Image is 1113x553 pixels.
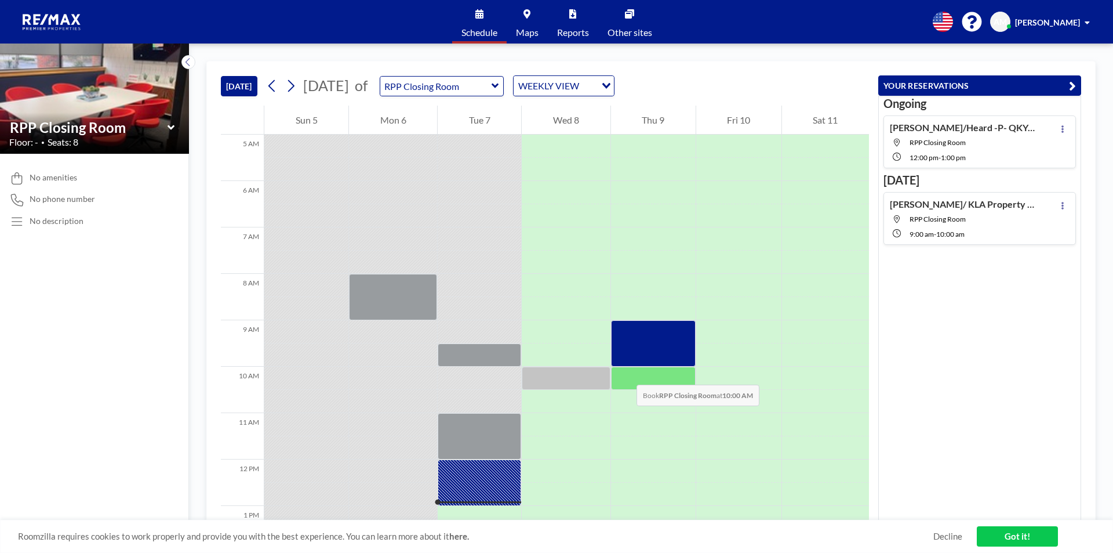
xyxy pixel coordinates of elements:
span: WEEKLY VIEW [516,78,581,93]
span: of [355,77,368,95]
span: No phone number [30,194,95,204]
b: RPP Closing Room [659,391,716,400]
span: No amenities [30,172,77,183]
span: Other sites [608,28,652,37]
div: 6 AM [221,181,264,227]
span: - [939,153,941,162]
h3: Ongoing [883,96,1076,111]
span: [DATE] [303,77,349,94]
h4: [PERSON_NAME]/Heard -P- QKY-33850 Envoy [890,122,1035,133]
a: here. [449,531,469,541]
div: 8 AM [221,274,264,320]
span: RPP Closing Room [910,215,966,223]
span: Seats: 8 [48,136,78,148]
div: Search for option [514,76,614,96]
span: [PERSON_NAME] [1015,17,1080,27]
div: 5 AM [221,135,264,181]
span: Book at [636,385,759,406]
div: 1 PM [221,506,264,552]
input: RPP Closing Room [10,119,168,136]
span: 1:00 PM [941,153,966,162]
div: Thu 9 [611,106,696,135]
button: [DATE] [221,76,257,96]
span: Floor: - [9,136,38,148]
div: Sat 11 [782,106,869,135]
h4: [PERSON_NAME]/ KLA Property Invest.- P- Northpointe- QRP-33141 [890,198,1035,210]
div: Mon 6 [349,106,437,135]
input: RPP Closing Room [380,77,492,96]
div: 12 PM [221,460,264,506]
a: Got it! [977,526,1058,547]
span: Maps [516,28,539,37]
div: 10 AM [221,367,264,413]
span: Schedule [461,28,497,37]
h3: [DATE] [883,173,1076,187]
span: AM [994,17,1007,27]
input: Search for option [583,78,595,93]
div: Sun 5 [264,106,348,135]
div: 7 AM [221,227,264,274]
div: 9 AM [221,320,264,367]
img: organization-logo [19,10,86,34]
b: 10:00 AM [722,391,753,400]
span: RPP Closing Room [910,138,966,147]
div: Tue 7 [438,106,521,135]
div: 11 AM [221,413,264,460]
span: 12:00 PM [910,153,939,162]
span: 10:00 AM [936,230,965,238]
div: No description [30,216,83,226]
div: Fri 10 [696,106,781,135]
button: YOUR RESERVATIONS [878,75,1081,96]
span: Reports [557,28,589,37]
span: • [41,139,45,146]
div: Wed 8 [522,106,610,135]
span: Roomzilla requires cookies to work properly and provide you with the best experience. You can lea... [18,531,933,542]
span: - [934,230,936,238]
span: 9:00 AM [910,230,934,238]
a: Decline [933,531,962,542]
